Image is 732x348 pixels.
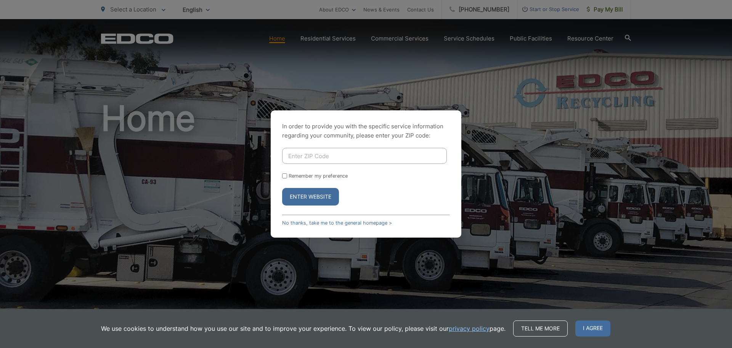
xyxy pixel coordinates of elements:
[101,324,506,333] p: We use cookies to understand how you use our site and to improve your experience. To view our pol...
[513,320,568,337] a: Tell me more
[282,122,450,140] p: In order to provide you with the specific service information regarding your community, please en...
[575,320,610,337] span: I agree
[282,188,339,206] button: Enter Website
[449,324,490,333] a: privacy policy
[282,220,392,226] a: No thanks, take me to the general homepage >
[282,148,447,164] input: Enter ZIP Code
[289,173,348,179] label: Remember my preference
